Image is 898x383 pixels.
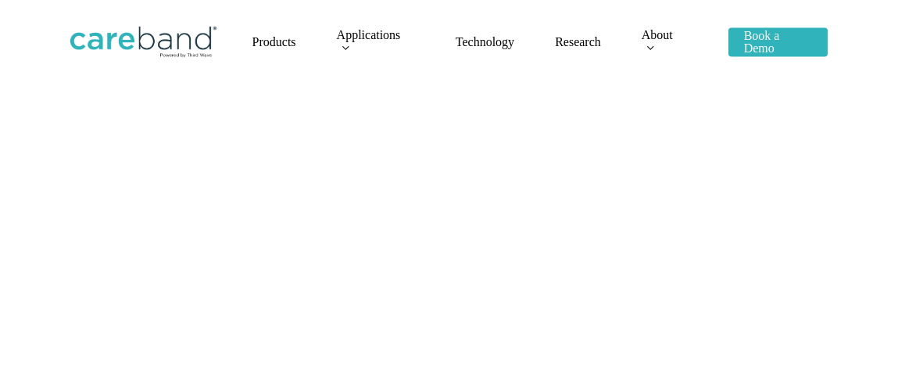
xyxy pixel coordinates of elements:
span: About [642,28,673,41]
a: Research [555,36,601,48]
a: Technology [456,36,514,48]
a: Products [252,36,296,48]
span: Applications [337,28,401,41]
span: Research [555,35,601,48]
a: Applications [337,29,415,55]
img: CareBand [70,27,216,58]
span: Products [252,35,296,48]
a: About [642,29,688,55]
span: Technology [456,35,514,48]
a: Book a Demo [728,30,828,55]
span: Book a Demo [744,29,780,55]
